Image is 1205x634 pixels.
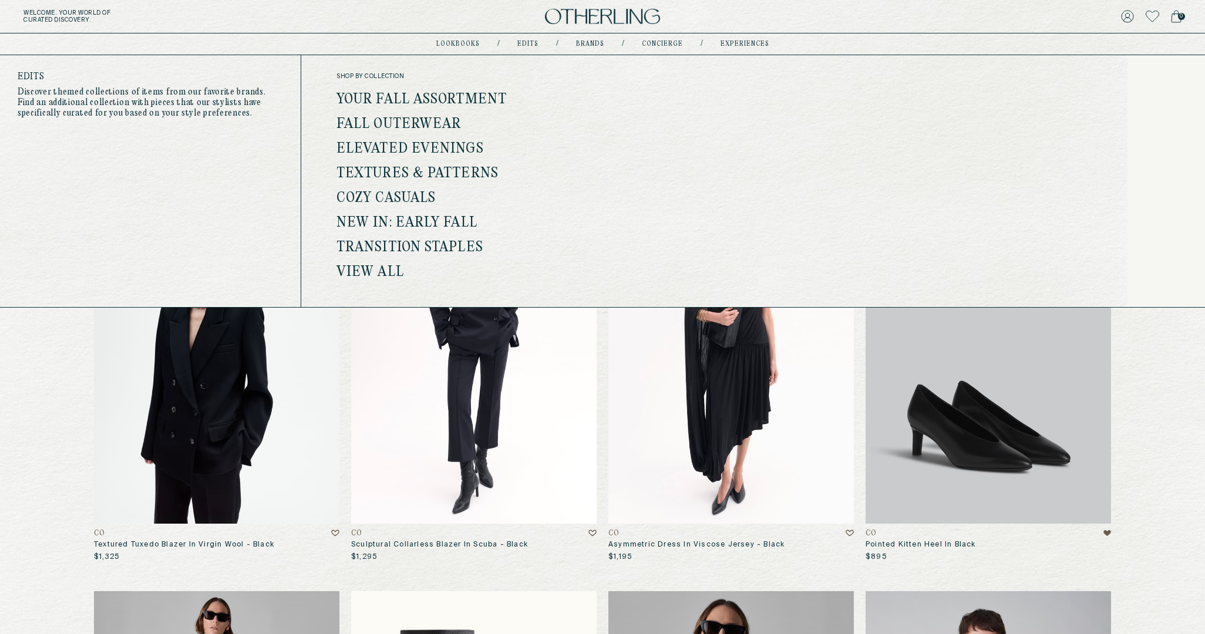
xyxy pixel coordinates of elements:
img: Sculptural Collarless Blazer in Scuba - Black [351,193,597,524]
a: Pointed Kitten Heel in BlackCOPointed Kitten Heel In Black$895 [866,193,1111,562]
a: Asymmetric Dress in Viscose Jersey - BlackCOAsymmetric Dress In Viscose Jersey - Black$1,195 [608,193,854,562]
a: New In: Early Fall [336,215,477,231]
a: Cozy Casuals [336,191,436,206]
a: experiences [721,41,769,47]
img: Pointed Kitten Heel in Black [866,193,1111,524]
img: Textured Tuxedo Blazer in Virgin Wool - Black [94,193,339,524]
h4: Edits [18,73,283,81]
a: Your Fall Assortment [336,92,507,107]
a: lookbooks [436,41,480,47]
h3: Textured Tuxedo Blazer In Virgin Wool - Black [94,540,339,549]
a: View all [336,265,404,280]
a: Elevated Evenings [336,141,484,157]
a: Transition Staples [336,240,483,255]
h4: CO [94,530,105,538]
img: logo [545,9,660,25]
a: Fall Outerwear [336,117,461,132]
img: Asymmetric Dress in Viscose Jersey - Black [608,193,854,524]
div: / [622,39,624,49]
div: / [556,39,558,49]
p: $1,295 [351,552,378,562]
p: $1,195 [608,552,632,562]
a: Textured Tuxedo Blazer in Virgin Wool - BlackCOTextured Tuxedo Blazer In Virgin Wool - Black$1,325 [94,193,339,562]
h4: CO [866,530,876,538]
h3: Pointed Kitten Heel In Black [866,540,1111,549]
h5: Welcome . Your world of curated discovery. [23,9,371,23]
a: Textures & Patterns [336,166,499,181]
a: Edits [517,41,538,47]
span: shop by collection [336,73,620,80]
p: Discover themed collections of items from our favorite brands. Find an additional collection with... [18,87,283,119]
a: concierge [642,41,683,47]
a: Sculptural Collarless Blazer in Scuba - BlackCOSculptural Collarless Blazer In Scuba - Black$1,295 [351,193,597,562]
a: 0 [1171,8,1182,25]
h3: Sculptural Collarless Blazer In Scuba - Black [351,540,597,549]
div: / [497,39,500,49]
h4: CO [351,530,362,538]
h4: CO [608,530,619,538]
a: Brands [576,41,604,47]
div: / [701,39,703,49]
p: $1,325 [94,552,120,562]
p: $895 [866,552,887,562]
span: 0 [1178,13,1185,20]
h3: Asymmetric Dress In Viscose Jersey - Black [608,540,854,549]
